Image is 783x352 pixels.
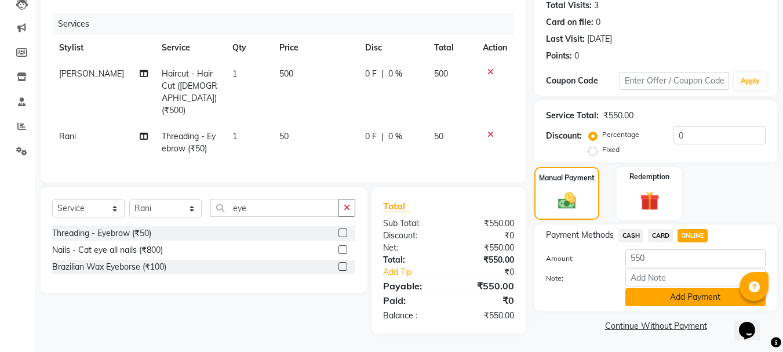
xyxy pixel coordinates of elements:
div: Services [53,13,523,35]
span: 0 % [388,130,402,143]
span: | [381,130,384,143]
span: CASH [618,229,643,242]
input: Amount [625,249,766,267]
div: ₹0 [449,293,523,307]
a: Continue Without Payment [537,320,775,332]
span: 500 [434,68,448,79]
span: Payment Methods [546,229,614,241]
span: 0 F [365,68,377,80]
div: Sub Total: [374,217,449,230]
label: Manual Payment [539,173,595,183]
th: Service [155,35,225,61]
span: | [381,68,384,80]
input: Add Note [625,268,766,286]
div: Nails - Cat eye all nails (₹800) [52,244,163,256]
span: Threading - Eyebrow (₹50) [162,131,216,154]
div: Balance : [374,310,449,322]
label: Fixed [602,144,620,155]
div: ₹550.00 [449,217,523,230]
span: 1 [232,68,237,79]
div: ₹550.00 [449,310,523,322]
div: ₹0 [449,230,523,242]
div: 0 [574,50,579,62]
th: Price [272,35,358,61]
div: Coupon Code [546,75,619,87]
iframe: chat widget [734,306,771,340]
div: Net: [374,242,449,254]
button: Add Payment [625,288,766,306]
div: Brazilian Wax Eyeborse (₹100) [52,261,166,273]
th: Action [476,35,514,61]
div: Paid: [374,293,449,307]
label: Note: [537,273,616,284]
div: ₹550.00 [449,279,523,293]
img: _gift.svg [634,189,665,213]
div: Points: [546,50,572,62]
button: Apply [734,72,767,90]
div: Service Total: [546,110,599,122]
div: ₹550.00 [449,254,523,266]
th: Qty [225,35,272,61]
label: Redemption [629,172,669,182]
span: 50 [434,131,443,141]
div: ₹550.00 [449,242,523,254]
label: Percentage [602,129,639,140]
a: Add Tip [374,266,461,278]
div: Discount: [374,230,449,242]
div: Payable: [374,279,449,293]
th: Total [427,35,476,61]
span: CARD [648,229,673,242]
span: [PERSON_NAME] [59,68,124,79]
div: Last Visit: [546,33,585,45]
span: 0 % [388,68,402,80]
span: 0 F [365,130,377,143]
span: 1 [232,131,237,141]
span: ONLINE [678,229,708,242]
div: 0 [596,16,600,28]
label: Amount: [537,253,616,264]
div: Discount: [546,130,582,142]
div: [DATE] [587,33,612,45]
div: Threading - Eyebrow (₹50) [52,227,151,239]
span: 500 [279,68,293,79]
span: Haircut - Hair Cut ([DEMOGRAPHIC_DATA]) (₹500) [162,68,217,115]
span: 50 [279,131,289,141]
div: ₹550.00 [603,110,633,122]
div: Total: [374,254,449,266]
div: Card on file: [546,16,593,28]
th: Disc [358,35,427,61]
img: _cash.svg [552,190,582,211]
span: Rani [59,131,76,141]
input: Search or Scan [210,199,339,217]
th: Stylist [52,35,155,61]
span: Total [383,200,410,212]
div: ₹0 [461,266,523,278]
input: Enter Offer / Coupon Code [620,72,729,90]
